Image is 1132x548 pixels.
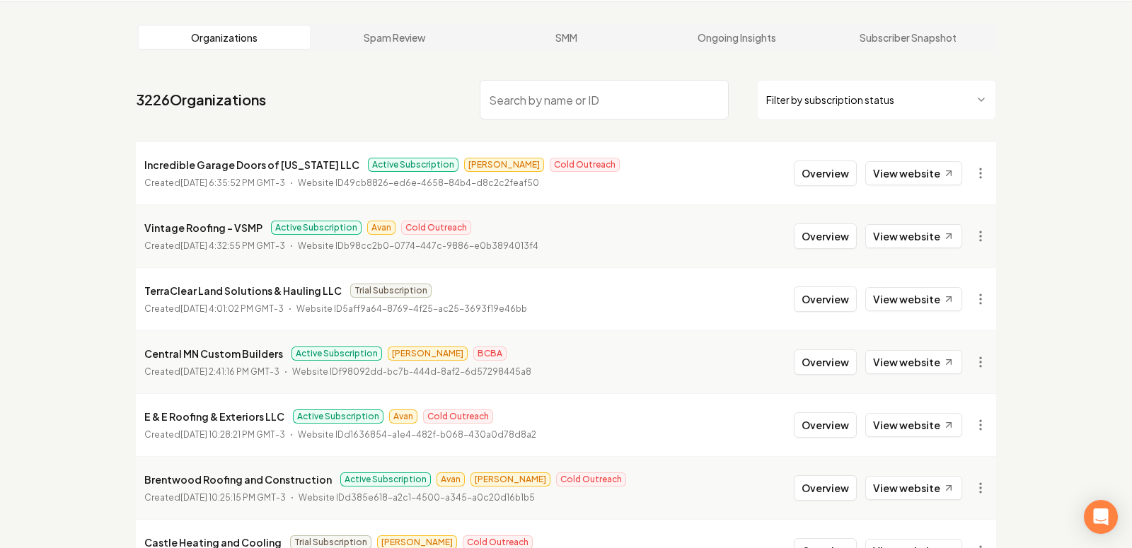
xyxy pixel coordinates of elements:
span: Active Subscription [340,472,431,486]
time: [DATE] 4:01:02 PM GMT-3 [180,303,284,314]
p: Created [144,491,286,505]
p: Created [144,302,284,316]
p: Brentwood Roofing and Construction [144,471,332,488]
span: Cold Outreach [550,158,620,172]
span: Avan [437,472,465,486]
p: Central MN Custom Builders [144,345,283,362]
span: Trial Subscription [350,284,432,298]
a: Ongoing Insights [652,26,823,49]
p: Website ID b98cc2b0-0774-447c-9886-e0b3894013f4 [298,239,538,253]
p: Created [144,239,285,253]
p: TerraClear Land Solutions & Hauling LLC [144,282,342,299]
button: Overview [794,349,857,375]
p: Created [144,428,285,442]
time: [DATE] 4:32:55 PM GMT-3 [180,240,285,251]
a: View website [865,476,962,500]
span: Avan [367,221,395,235]
time: [DATE] 6:35:52 PM GMT-3 [180,177,285,188]
span: BCBA [473,346,507,361]
p: Created [144,365,279,379]
a: View website [865,224,962,248]
button: Overview [794,412,857,438]
p: Website ID 49cb8826-ed6e-4658-84b4-d8c2c2feaf50 [298,176,539,190]
span: Active Subscription [291,346,382,361]
p: Created [144,176,285,190]
span: [PERSON_NAME] [464,158,544,172]
input: Search by name or ID [480,80,729,119]
button: Overview [794,475,857,501]
a: View website [865,161,962,185]
p: Website ID d385e618-a2c1-4500-a345-a0c20d16b1b5 [299,491,535,505]
button: Overview [794,286,857,312]
time: [DATE] 2:41:16 PM GMT-3 [180,366,279,377]
a: View website [865,287,962,311]
a: View website [865,413,962,437]
a: Spam Review [310,26,481,49]
time: [DATE] 10:25:15 PM GMT-3 [180,492,286,503]
span: [PERSON_NAME] [470,472,550,486]
span: Cold Outreach [401,221,471,235]
span: Active Subscription [368,158,458,172]
a: Subscriber Snapshot [822,26,993,49]
span: Active Subscription [271,221,362,235]
p: E & E Roofing & Exteriors LLC [144,408,284,425]
p: Vintage Roofing - VSMP [144,219,262,236]
span: Cold Outreach [556,472,626,486]
time: [DATE] 10:28:21 PM GMT-3 [180,429,285,440]
p: Incredible Garage Doors of [US_STATE] LLC [144,156,359,173]
button: Overview [794,161,857,186]
a: Organizations [139,26,310,49]
p: Website ID f98092dd-bc7b-444d-8af2-6d57298445a8 [292,365,531,379]
span: [PERSON_NAME] [388,346,468,361]
a: 3226Organizations [136,90,266,110]
span: Cold Outreach [423,409,493,424]
button: Overview [794,223,857,249]
a: SMM [480,26,652,49]
span: Avan [389,409,417,424]
a: View website [865,350,962,374]
div: Open Intercom Messenger [1084,500,1118,534]
span: Active Subscription [293,409,383,424]
p: Website ID d1636854-a1e4-482f-b068-430a0d78d8a2 [298,428,536,442]
p: Website ID 5aff9a64-8769-4f25-ac25-3693f19e46bb [296,302,527,316]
